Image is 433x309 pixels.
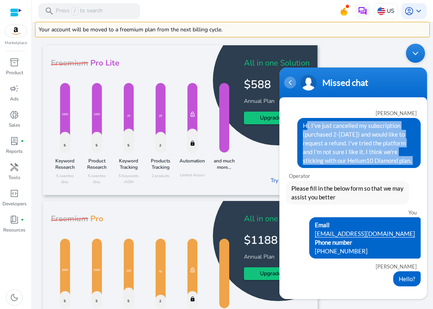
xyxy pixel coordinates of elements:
h4: $1188 [244,230,310,247]
h4: Products Tracking [146,158,174,170]
p: Resources [3,226,25,234]
button: Upgrade Plan [244,112,310,124]
p: 5 [127,299,129,304]
p: 50 [159,270,162,274]
iframe: SalesIQ Chatwindow [275,40,431,303]
p: Tools [8,174,20,181]
p: Developers [2,200,27,207]
p: 5 [64,299,66,304]
span: Annual Plan [244,97,277,105]
h3: Freemium [51,58,88,68]
span: dark_mode [10,293,19,302]
h4: $588 [244,74,310,92]
p: 1000 [62,112,68,117]
a: Try Other Plans [271,176,310,185]
span: handyman [10,162,19,172]
h3: Pro [88,214,103,224]
mat-icon: lock [190,295,195,304]
h3: Pro Lite [88,58,119,68]
span: / [71,7,78,15]
span: fiber_manual_record [21,139,24,143]
h4: Keyword Research [51,158,79,170]
p: 2000 [94,268,100,272]
p: 5 Keywords /ASIN [115,173,142,185]
p: Sales [9,122,20,129]
p: 5 [127,143,129,148]
p: 20 [159,114,162,118]
mat-icon: lock [190,139,195,148]
span: donut_small [10,110,19,120]
span: Upgrade Plan [260,269,294,278]
span: account_circle [404,6,414,16]
p: US [387,4,394,18]
p: Limited Access [178,172,206,178]
span: campaign [10,84,19,93]
span: code_blocks [10,189,19,198]
p: 5 searches /day [83,173,111,185]
span: inventory_2 [10,58,19,67]
p: Reports [6,148,23,155]
div: Your account will be moved to a freemium plan from the next billing cycle. [35,22,430,37]
h4: Automation [178,158,206,170]
span: search [45,6,54,16]
h3: All in one Solution [244,58,310,68]
p: Press to search [56,7,103,15]
p: 2 [159,299,161,304]
p: 5 [96,143,98,148]
p: Marketplace [5,40,27,46]
p: 2000 [62,268,68,272]
img: us.svg [377,7,385,15]
span: book_4 [10,215,19,224]
p: 1000 [94,112,100,117]
mat-icon: lock_open [190,111,195,120]
p: 5 searches /day [51,173,79,185]
span: lab_profile [10,136,19,146]
h4: Product Research [83,158,111,170]
p: 2 [159,143,161,148]
span: Annual Plan [244,253,277,261]
p: 100 [126,269,131,273]
p: Product [6,69,23,76]
h4: Keyword Tracking [115,158,142,170]
p: 5 [64,143,66,148]
button: Upgrade Plan [244,267,310,280]
img: amazon.svg [5,25,27,37]
h4: and much more... [210,158,238,170]
span: keyboard_arrow_down [414,6,423,16]
span: fiber_manual_record [21,218,24,221]
mat-icon: lock_open [190,267,195,275]
h3: Freemium [51,214,88,224]
p: Ads [10,95,19,102]
p: 20 [127,114,130,118]
h3: All in one Solution [244,214,310,224]
span: Upgrade Plan [260,114,294,122]
p: 5 [96,299,98,304]
p: 2 products [146,173,174,179]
